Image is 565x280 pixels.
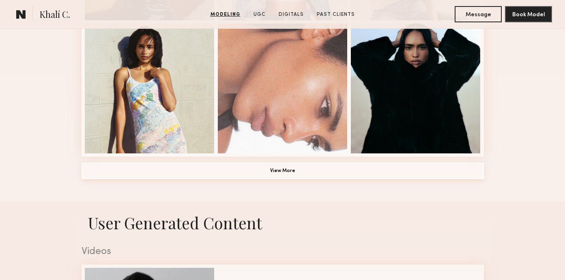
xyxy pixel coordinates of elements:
button: Book Model [505,6,552,22]
button: Message [455,6,502,22]
a: Modeling [207,11,244,18]
a: Book Model [505,11,552,17]
span: Khalí C. [39,8,70,22]
div: Videos [82,247,484,257]
h1: User Generated Content [75,212,490,233]
a: Past Clients [314,11,358,18]
a: Digitals [275,11,307,18]
button: View More [82,163,484,179]
a: UGC [250,11,269,18]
